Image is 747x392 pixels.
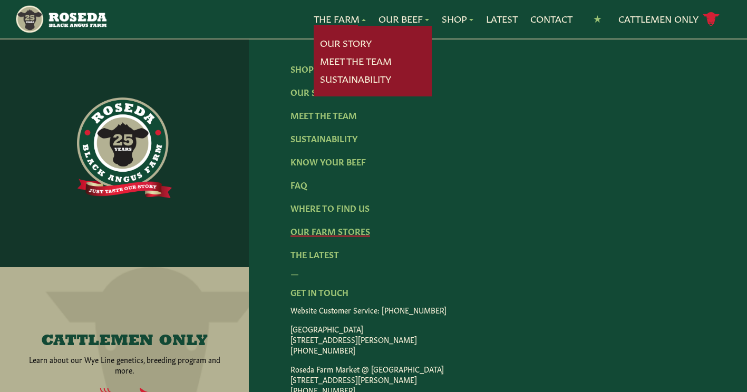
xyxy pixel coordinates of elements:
p: [GEOGRAPHIC_DATA] [STREET_ADDRESS][PERSON_NAME] [PHONE_NUMBER] [290,324,705,355]
a: Meet The Team [320,54,392,68]
a: Our Farm Stores [290,225,370,237]
a: Shop Online [290,63,347,74]
h4: CATTLEMEN ONLY [41,333,208,350]
img: https://roseda.com/wp-content/uploads/2021/06/roseda-25-full@2x.png [77,97,172,199]
a: The Latest [290,248,339,260]
p: Learn about our Wye Line genetics, breeding program and more. [21,354,228,375]
a: Our Beef [379,12,429,26]
a: Cattlemen Only [618,10,720,28]
a: CATTLEMEN ONLY Learn about our Wye Line genetics, breeding program and more. [21,333,228,375]
a: Know Your Beef [290,155,366,167]
a: Where To Find Us [290,202,370,213]
a: Our Story [320,36,372,50]
a: FAQ [290,179,307,190]
a: Sustainability [290,132,357,144]
a: Shop [442,12,473,26]
a: Contact [530,12,573,26]
img: https://roseda.com/wp-content/uploads/2021/05/roseda-25-header.png [15,4,106,34]
div: — [290,267,705,279]
a: Latest [486,12,518,26]
a: The Farm [314,12,366,26]
a: Sustainability [320,72,391,86]
a: Our Story [290,86,339,97]
a: Meet The Team [290,109,357,121]
p: Website Customer Service: [PHONE_NUMBER] [290,305,705,315]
